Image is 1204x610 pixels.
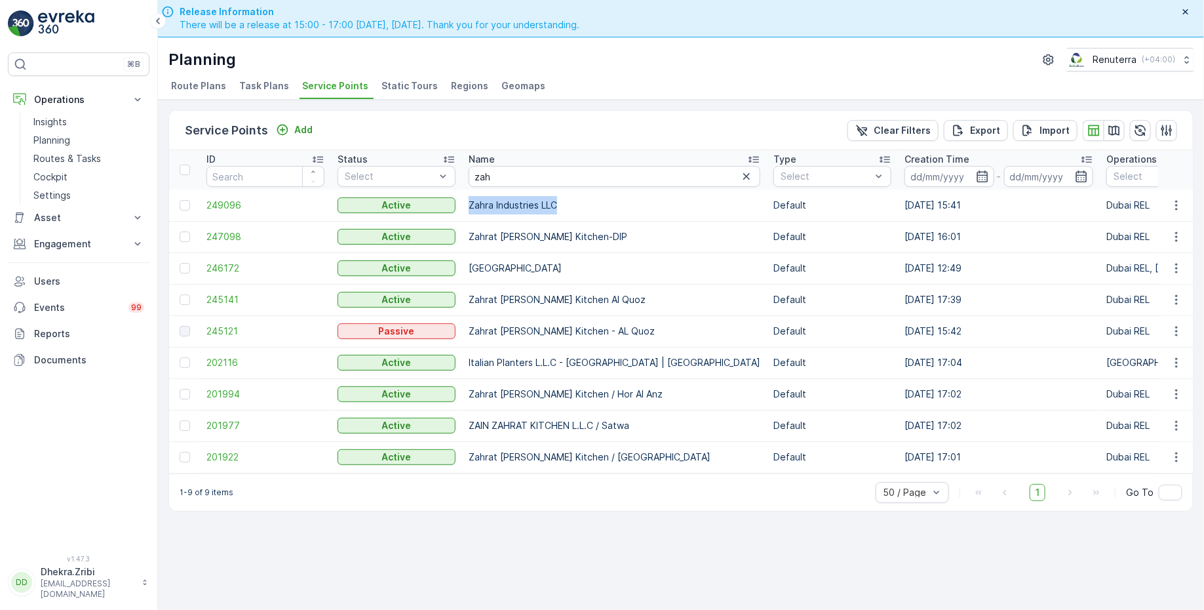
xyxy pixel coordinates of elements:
[8,268,149,295] a: Users
[180,18,579,31] span: There will be a release at 15:00 - 17:00 [DATE], [DATE]. Thank you for your understanding.
[767,315,898,347] td: Default
[206,388,324,401] a: 201994
[34,237,123,251] p: Engagement
[34,354,144,367] p: Documents
[180,357,190,368] div: Toggle Row Selected
[767,284,898,315] td: Default
[338,386,456,402] button: Active
[781,170,871,183] p: Select
[382,199,412,212] p: Active
[462,315,767,347] td: Zahrat [PERSON_NAME] Kitchen - AL Quoz
[382,419,412,432] p: Active
[773,153,796,166] p: Type
[382,388,412,401] p: Active
[171,79,226,92] span: Route Plans
[34,275,144,288] p: Users
[944,120,1008,141] button: Export
[180,5,579,18] span: Release Information
[294,123,313,136] p: Add
[1013,120,1078,141] button: Import
[8,295,149,321] a: Events99
[767,441,898,473] td: Default
[338,153,368,166] p: Status
[41,565,135,579] p: Dhekra.Zribi
[898,284,1100,315] td: [DATE] 17:39
[271,122,318,138] button: Add
[462,441,767,473] td: Zahrat [PERSON_NAME] Kitchen / [GEOGRAPHIC_DATA]
[382,230,412,243] p: Active
[898,221,1100,253] td: [DATE] 16:01
[462,221,767,253] td: Zahrat [PERSON_NAME] Kitchen-DIP
[8,555,149,563] span: v 1.47.3
[1142,54,1175,65] p: ( +04:00 )
[898,378,1100,410] td: [DATE] 17:02
[338,449,456,465] button: Active
[1126,486,1154,499] span: Go To
[1067,52,1087,67] img: Screenshot_2024-07-26_at_13.33.01.png
[206,262,324,275] a: 246172
[338,418,456,434] button: Active
[767,347,898,378] td: Default
[206,230,324,243] a: 247098
[1106,153,1157,166] p: Operations
[180,263,190,274] div: Toggle Row Selected
[180,295,190,305] div: Toggle Row Selected
[898,410,1100,441] td: [DATE] 17:02
[38,10,94,37] img: logo_light-DOdMpM7g.png
[1039,124,1070,137] p: Import
[206,293,324,306] a: 245141
[970,124,1000,137] p: Export
[898,253,1100,284] td: [DATE] 12:49
[1093,53,1136,66] p: Renuterra
[847,120,939,141] button: Clear Filters
[28,131,149,150] a: Planning
[898,347,1100,378] td: [DATE] 17:04
[206,325,324,338] span: 245121
[338,229,456,245] button: Active
[131,302,142,313] p: 99
[185,121,268,140] p: Service Points
[180,487,233,498] p: 1-9 of 9 items
[11,572,32,593] div: DD
[206,153,216,166] p: ID
[382,262,412,275] p: Active
[180,389,190,399] div: Toggle Row Selected
[33,171,68,184] p: Cockpit
[206,166,324,187] input: Search
[469,153,495,166] p: Name
[381,79,438,92] span: Static Tours
[997,169,1001,184] p: -
[1004,166,1094,187] input: dd/mm/yyyy
[180,452,190,462] div: Toggle Row Selected
[338,355,456,371] button: Active
[8,347,149,373] a: Documents
[767,221,898,253] td: Default
[8,10,34,37] img: logo
[1030,484,1045,501] span: 1
[206,356,324,369] a: 202116
[462,410,767,441] td: ZAIN ZAHRAT KITCHEN L.L.C / Satwa
[462,190,767,221] td: Zahra Industries LLC
[338,292,456,308] button: Active
[206,451,324,464] span: 201922
[1067,48,1194,71] button: Renuterra(+04:00)
[33,152,101,165] p: Routes & Tasks
[379,325,415,338] p: Passive
[462,253,767,284] td: [GEOGRAPHIC_DATA]
[28,113,149,131] a: Insights
[451,79,488,92] span: Regions
[8,321,149,347] a: Reports
[180,200,190,211] div: Toggle Row Selected
[8,231,149,257] button: Engagement
[180,326,190,336] div: Toggle Row Selected
[898,190,1100,221] td: [DATE] 15:41
[168,49,236,70] p: Planning
[904,166,994,187] input: dd/mm/yyyy
[206,199,324,212] span: 249096
[180,232,190,242] div: Toggle Row Selected
[34,301,121,314] p: Events
[180,420,190,431] div: Toggle Row Selected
